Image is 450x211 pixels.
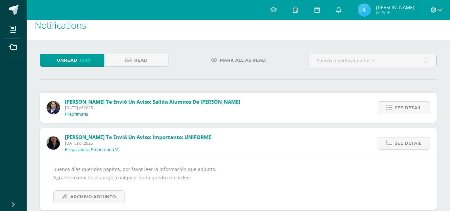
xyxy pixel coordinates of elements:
span: [PERSON_NAME] te envió un aviso: Salida alumnos de [PERSON_NAME] [65,98,240,105]
img: ce0fccdf93b403cab1764a01c970423f.png [47,101,60,114]
a: Archivo Adjunto [53,190,125,203]
span: [PERSON_NAME] te envió un aviso: Importante: UNIFORME [65,134,211,140]
span: Read [134,54,148,66]
div: Buenos días queridos papitos, por favor leer la información que adjunto. Agradezco mucho el apoyo... [53,165,423,203]
input: Search a notification here [308,54,436,67]
a: Unread(210) [40,54,104,67]
img: cac983e7bfdc8fb1f4cdcac9deb20ca8.png [47,136,60,150]
p: Preprimaria [65,112,88,117]
p: Preparatoria Preprimaria 'A' [65,147,120,152]
span: See detail [395,102,421,114]
span: Mi Perfil [376,10,414,16]
img: f5f07fcfb6ffa77b280e9eb4e661c115.png [358,3,371,17]
a: Read [104,54,169,67]
span: (210) [80,54,91,66]
span: Archivo Adjunto [70,191,116,203]
span: Unread [57,54,77,66]
span: [PERSON_NAME] [376,4,414,11]
span: See detail [395,137,421,149]
a: Mark all as read [203,54,274,67]
span: Notifications [35,19,86,31]
span: [DATE] of 2025 [65,105,240,111]
span: [DATE] of 2025 [65,140,211,146]
span: Mark all as read [220,54,266,66]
